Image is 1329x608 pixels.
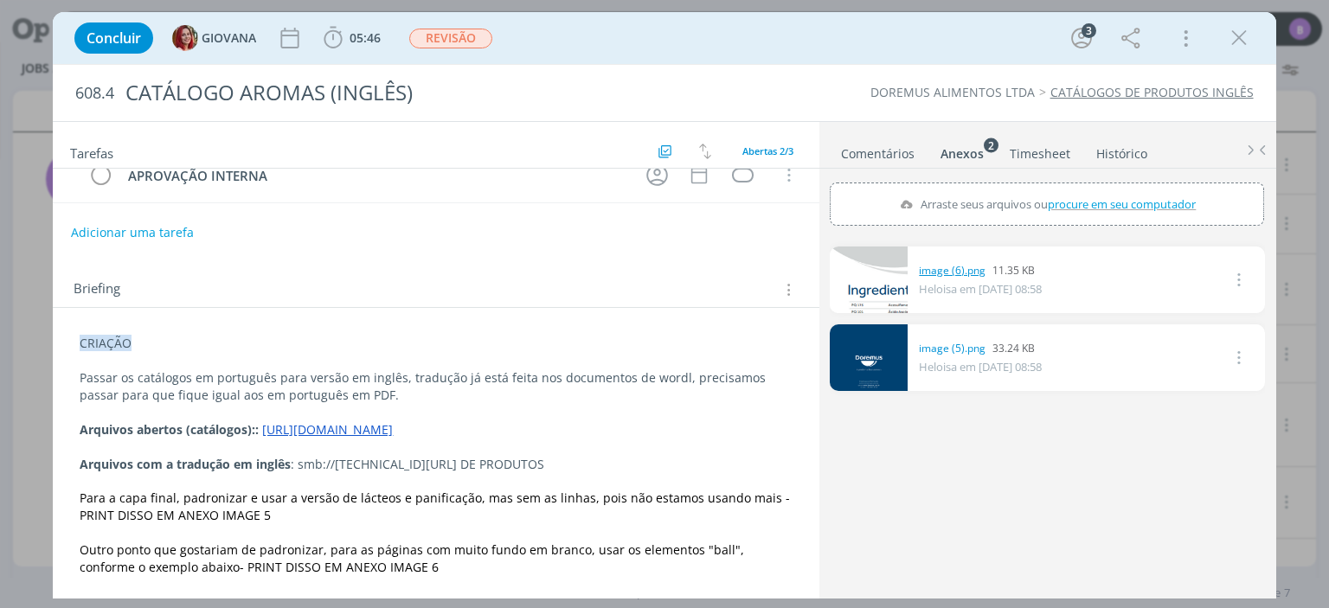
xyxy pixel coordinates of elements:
span: Tarefas [70,141,113,162]
a: Timesheet [1009,138,1071,163]
a: Histórico [1095,138,1148,163]
button: REVISÃO [408,28,493,49]
span: 608.4 [75,84,114,103]
span: Abertas 2/3 [742,144,793,157]
p: Passar os catálogos em português para versão em inglês, tradução já está feita nos documentos de ... [80,369,792,404]
span: Concluir [87,31,141,45]
span: 05:46 [350,29,381,46]
div: CATÁLOGO AROMAS (INGLÊS) [118,72,755,114]
span: - PRINT DISSO EM ANEXO IMAGE 6 [240,559,439,575]
label: Arraste seus arquivos ou [893,193,1202,215]
span: Heloisa em [DATE] 08:58 [919,281,1042,297]
div: 3 [1082,23,1096,38]
span: Para a capa final, padronizar e usar a versão de lácteos e panificação, mas sem as linhas, pois n... [80,490,793,523]
a: image (6).png [919,263,986,278]
span: REVISÃO [409,29,492,48]
a: CATÁLOGOS DE PRODUTOS INGLÊS [1050,84,1254,100]
p: : smb://[TECHNICAL_ID][URL] DE PRODUTOS [80,456,792,473]
span: procure em seu computador [1049,196,1197,212]
strong: Arquivos abertos (catálogos):: [80,421,259,438]
div: 33.24 KB [919,341,1042,356]
a: Comentários [840,138,915,163]
span: GIOVANA [202,32,256,44]
button: 3 [1068,24,1095,52]
div: dialog [53,12,1275,598]
button: Adicionar uma tarefa [70,217,195,248]
sup: 2 [984,138,998,152]
div: APROVAÇÃO INTERNA [120,165,630,187]
div: Anexos [941,145,984,163]
a: [URL][DOMAIN_NAME] [262,421,393,438]
button: Concluir [74,22,153,54]
span: Heloisa em [DATE] 08:58 [919,359,1042,374]
button: 05:46 [319,24,385,52]
img: G [172,25,198,51]
a: image (5).png [919,341,986,356]
div: 11.35 KB [919,263,1042,278]
button: GGIOVANA [172,25,256,51]
span: Outro ponto que gostariam de padronizar, para as páginas com muito fundo em branco, usar os eleme... [80,541,748,575]
img: arrow-down-up.svg [699,144,711,159]
strong: Arquivos com a tradução em inglês [80,456,291,472]
span: CRIAÇÃO [80,335,132,351]
a: DOREMUS ALIMENTOS LTDA [870,84,1035,100]
span: Briefing [74,278,120,301]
